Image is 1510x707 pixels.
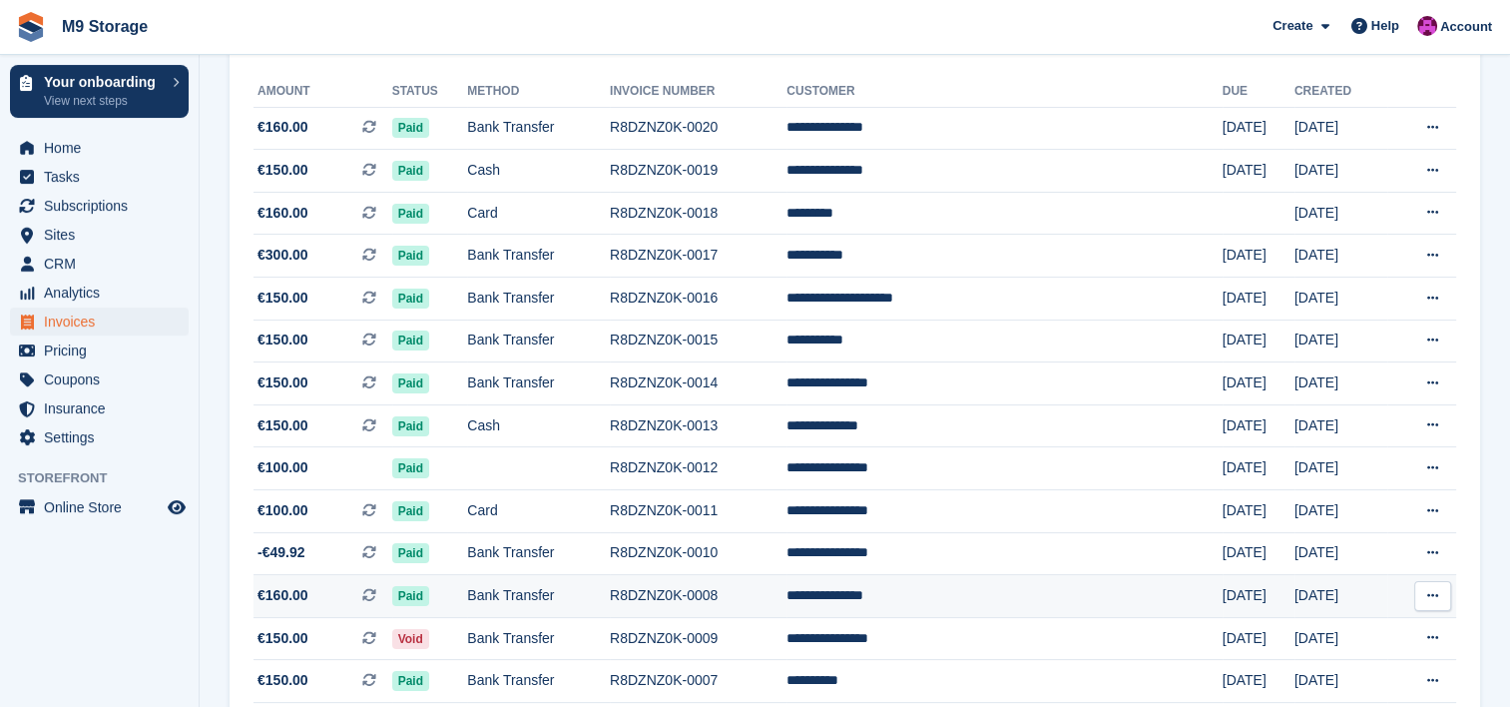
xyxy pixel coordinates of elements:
span: €150.00 [257,628,308,649]
td: R8DZNZ0K-0014 [610,362,786,405]
span: Paid [392,204,429,224]
td: [DATE] [1223,404,1294,447]
td: [DATE] [1223,660,1294,703]
span: €150.00 [257,670,308,691]
td: Bank Transfer [467,575,610,618]
p: View next steps [44,92,163,110]
th: Amount [253,76,392,108]
span: Tasks [44,163,164,191]
td: Cash [467,150,610,193]
td: [DATE] [1223,447,1294,490]
td: [DATE] [1223,617,1294,660]
td: R8DZNZ0K-0013 [610,404,786,447]
span: Pricing [44,337,164,364]
td: Bank Transfer [467,532,610,575]
a: menu [10,365,189,393]
span: €150.00 [257,415,308,436]
span: Paid [392,543,429,563]
td: [DATE] [1294,192,1388,235]
span: €160.00 [257,585,308,606]
td: R8DZNZ0K-0016 [610,278,786,321]
span: Paid [392,373,429,393]
td: [DATE] [1223,107,1294,150]
span: Paid [392,671,429,691]
td: [DATE] [1223,532,1294,575]
td: R8DZNZ0K-0015 [610,320,786,362]
td: [DATE] [1223,490,1294,533]
span: Settings [44,423,164,451]
span: €150.00 [257,288,308,309]
td: R8DZNZ0K-0007 [610,660,786,703]
span: Sites [44,221,164,249]
span: Paid [392,501,429,521]
th: Created [1294,76,1388,108]
span: €160.00 [257,117,308,138]
td: [DATE] [1223,150,1294,193]
a: Preview store [165,495,189,519]
td: [DATE] [1294,235,1388,278]
p: Your onboarding [44,75,163,89]
th: Due [1223,76,1294,108]
td: [DATE] [1294,447,1388,490]
span: Paid [392,331,429,351]
a: menu [10,337,189,364]
td: R8DZNZ0K-0020 [610,107,786,150]
span: Paid [392,586,429,606]
a: M9 Storage [54,10,156,43]
td: [DATE] [1223,278,1294,321]
a: menu [10,163,189,191]
span: Insurance [44,394,164,422]
span: Analytics [44,279,164,307]
a: menu [10,423,189,451]
a: menu [10,493,189,521]
a: menu [10,279,189,307]
td: [DATE] [1294,278,1388,321]
span: Subscriptions [44,192,164,220]
span: CRM [44,250,164,278]
td: [DATE] [1294,320,1388,362]
span: €150.00 [257,330,308,351]
span: €150.00 [257,160,308,181]
span: €100.00 [257,500,308,521]
span: Paid [392,416,429,436]
td: R8DZNZ0K-0012 [610,447,786,490]
td: Bank Transfer [467,235,610,278]
span: €160.00 [257,203,308,224]
td: R8DZNZ0K-0008 [610,575,786,618]
span: -€49.92 [257,542,304,563]
span: Paid [392,161,429,181]
td: R8DZNZ0K-0009 [610,617,786,660]
th: Method [467,76,610,108]
span: Paid [392,246,429,266]
span: €150.00 [257,372,308,393]
span: Account [1440,17,1492,37]
td: [DATE] [1294,107,1388,150]
td: R8DZNZ0K-0010 [610,532,786,575]
td: Bank Transfer [467,617,610,660]
td: R8DZNZ0K-0019 [610,150,786,193]
a: menu [10,221,189,249]
span: Online Store [44,493,164,521]
td: [DATE] [1223,362,1294,405]
span: €100.00 [257,457,308,478]
td: Bank Transfer [467,660,610,703]
a: menu [10,192,189,220]
td: [DATE] [1223,235,1294,278]
span: €300.00 [257,245,308,266]
a: menu [10,308,189,336]
span: Paid [392,118,429,138]
td: Bank Transfer [467,362,610,405]
span: Storefront [18,468,199,488]
td: [DATE] [1294,532,1388,575]
a: menu [10,134,189,162]
td: Bank Transfer [467,320,610,362]
td: Cash [467,404,610,447]
a: menu [10,250,189,278]
td: [DATE] [1294,150,1388,193]
td: R8DZNZ0K-0011 [610,490,786,533]
td: R8DZNZ0K-0018 [610,192,786,235]
td: [DATE] [1294,575,1388,618]
td: Bank Transfer [467,278,610,321]
td: [DATE] [1223,575,1294,618]
th: Customer [786,76,1222,108]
